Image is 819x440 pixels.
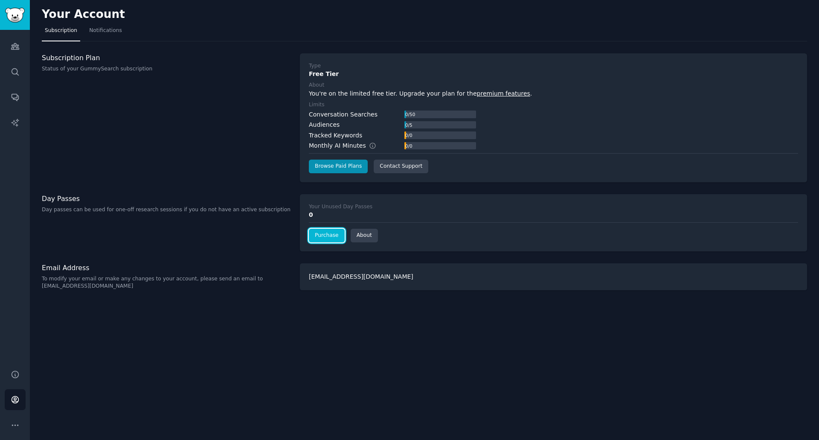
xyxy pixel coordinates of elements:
div: Tracked Keywords [309,131,362,140]
div: 0 / 50 [404,111,416,118]
div: 0 [309,210,798,219]
a: Purchase [309,229,345,242]
div: Type [309,62,321,70]
a: premium features [477,90,530,97]
p: To modify your email or make any changes to your account, please send an email to [EMAIL_ADDRESS]... [42,275,291,290]
h3: Email Address [42,263,291,272]
div: Conversation Searches [309,110,378,119]
a: Browse Paid Plans [309,160,368,173]
div: About [309,82,324,89]
div: Your Unused Day Passes [309,203,372,211]
h3: Day Passes [42,194,291,203]
a: Contact Support [374,160,428,173]
div: Audiences [309,120,340,129]
span: Subscription [45,27,77,35]
p: Status of your GummySearch subscription [42,65,291,73]
img: GummySearch logo [5,8,25,23]
div: 0 / 0 [404,142,413,150]
p: Day passes can be used for one-off research sessions if you do not have an active subscription [42,206,291,214]
h3: Subscription Plan [42,53,291,62]
span: Notifications [89,27,122,35]
div: 0 / 0 [404,131,413,139]
h2: Your Account [42,8,125,21]
div: Free Tier [309,70,798,79]
div: You're on the limited free tier. Upgrade your plan for the . [309,89,798,98]
div: Limits [309,101,325,109]
div: Monthly AI Minutes [309,141,385,150]
a: About [351,229,378,242]
div: [EMAIL_ADDRESS][DOMAIN_NAME] [300,263,807,290]
a: Notifications [86,24,125,41]
a: Subscription [42,24,80,41]
div: 0 / 5 [404,121,413,129]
